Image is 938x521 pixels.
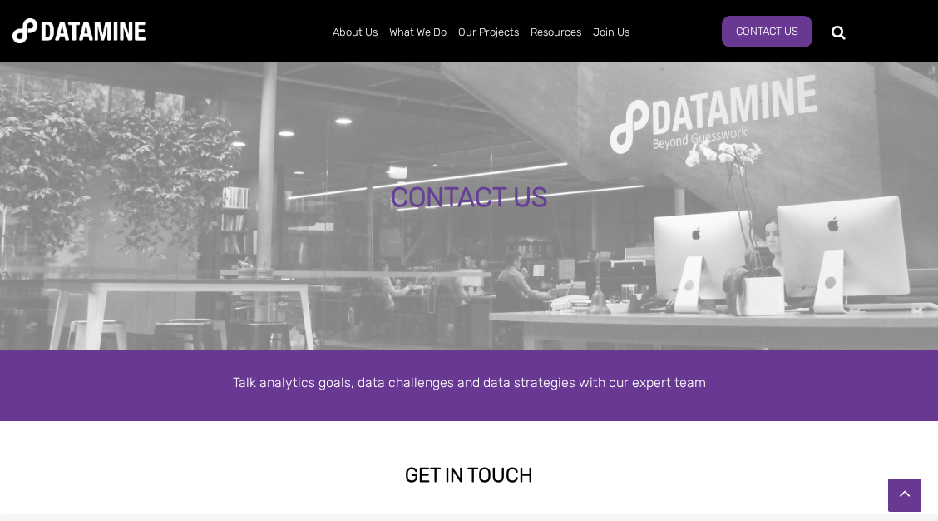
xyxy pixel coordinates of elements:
[12,18,146,43] img: Datamine
[722,16,812,47] a: Contact Us
[233,375,706,390] span: Talk analytics goals, data challenges and data strategies with our expert team
[327,11,383,54] a: About Us
[587,11,635,54] a: Join Us
[405,464,533,487] strong: GET IN TOUCH
[452,11,525,54] a: Our Projects
[115,183,822,213] div: CONTACT US
[383,11,452,54] a: What We Do
[525,11,587,54] a: Resources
